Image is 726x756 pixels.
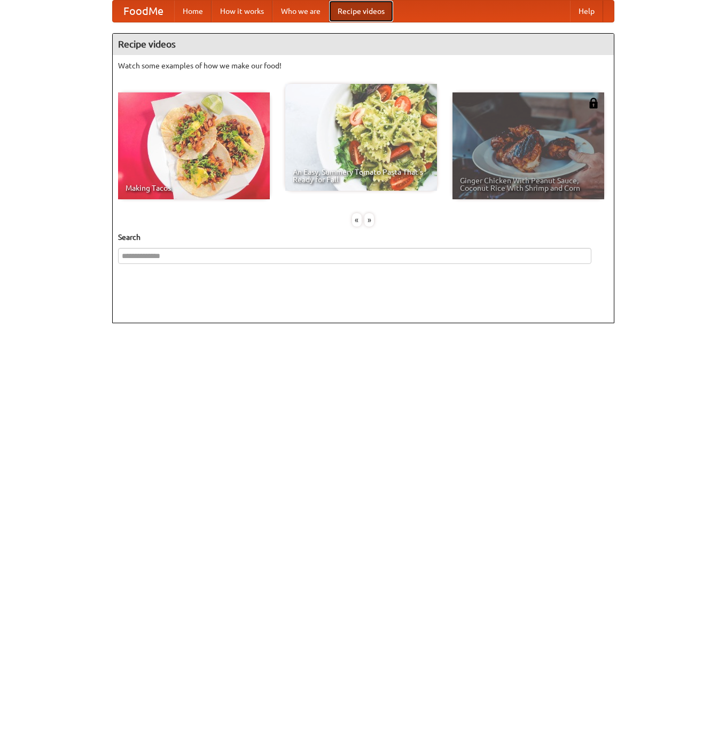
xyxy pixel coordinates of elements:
a: An Easy, Summery Tomato Pasta That's Ready for Fall [285,84,437,191]
p: Watch some examples of how we make our food! [118,60,608,71]
a: Home [174,1,212,22]
div: » [364,213,374,227]
h4: Recipe videos [113,34,614,55]
a: FoodMe [113,1,174,22]
h5: Search [118,232,608,243]
img: 483408.png [588,98,599,108]
span: Making Tacos [126,184,262,192]
a: Help [570,1,603,22]
a: Making Tacos [118,92,270,199]
a: Recipe videos [329,1,393,22]
span: An Easy, Summery Tomato Pasta That's Ready for Fall [293,168,430,183]
a: Who we are [272,1,329,22]
div: « [352,213,362,227]
a: How it works [212,1,272,22]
